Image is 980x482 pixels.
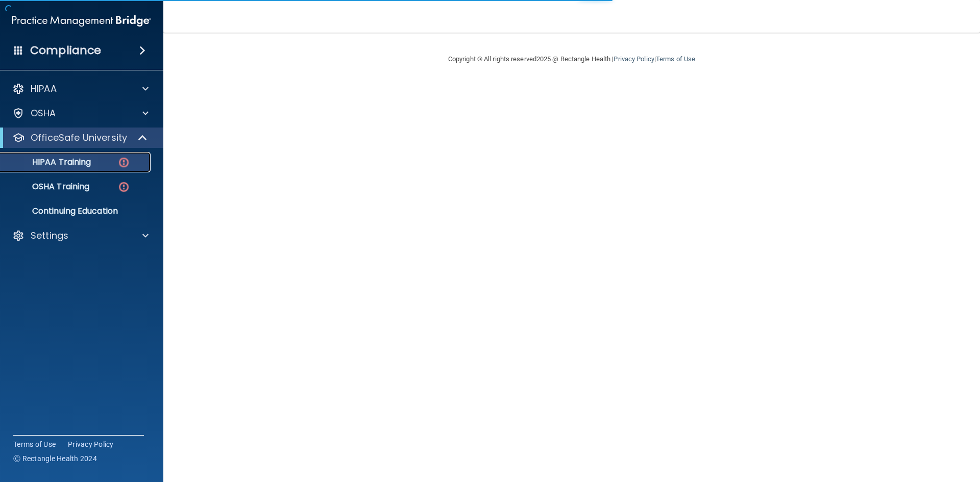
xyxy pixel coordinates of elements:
[7,157,91,167] p: HIPAA Training
[385,43,758,75] div: Copyright © All rights reserved 2025 @ Rectangle Health | |
[12,83,149,95] a: HIPAA
[31,83,57,95] p: HIPAA
[31,132,127,144] p: OfficeSafe University
[7,206,146,216] p: Continuing Education
[13,453,97,464] span: Ⓒ Rectangle Health 2024
[13,439,56,449] a: Terms of Use
[656,55,695,63] a: Terms of Use
[117,156,130,169] img: danger-circle.6113f641.png
[12,11,151,31] img: PMB logo
[12,132,148,144] a: OfficeSafe University
[31,107,56,119] p: OSHA
[7,182,89,192] p: OSHA Training
[117,181,130,193] img: danger-circle.6113f641.png
[31,230,68,242] p: Settings
[68,439,114,449] a: Privacy Policy
[614,55,654,63] a: Privacy Policy
[30,43,101,58] h4: Compliance
[12,107,149,119] a: OSHA
[12,230,149,242] a: Settings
